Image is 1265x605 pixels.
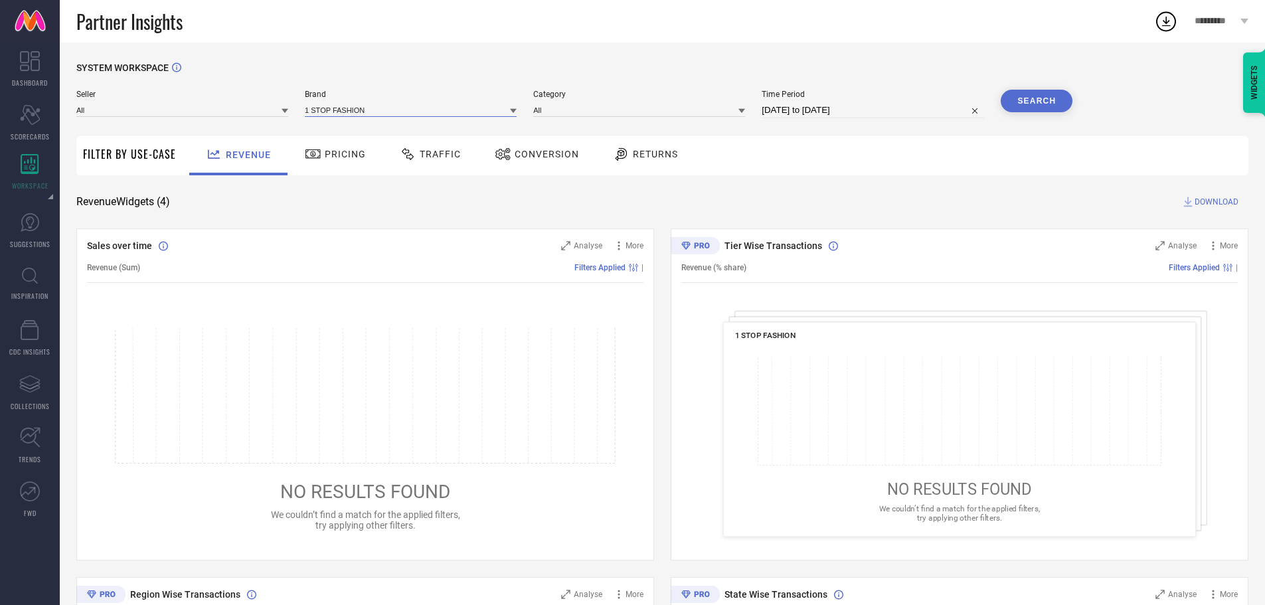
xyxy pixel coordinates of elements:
[83,146,176,162] span: Filter By Use-Case
[226,149,271,160] span: Revenue
[24,508,37,518] span: FWD
[76,195,170,209] span: Revenue Widgets ( 4 )
[420,149,461,159] span: Traffic
[1154,9,1178,33] div: Open download list
[626,590,643,599] span: More
[561,590,570,599] svg: Zoom
[1155,590,1165,599] svg: Zoom
[671,237,720,257] div: Premium
[87,263,140,272] span: Revenue (Sum)
[11,131,50,141] span: SCORECARDS
[887,480,1032,499] span: NO RESULTS FOUND
[1236,263,1238,272] span: |
[574,241,602,250] span: Analyse
[76,90,288,99] span: Seller
[724,240,822,251] span: Tier Wise Transactions
[1220,241,1238,250] span: More
[1001,90,1072,112] button: Search
[76,8,183,35] span: Partner Insights
[9,347,50,357] span: CDC INSIGHTS
[1168,590,1197,599] span: Analyse
[325,149,366,159] span: Pricing
[762,90,984,99] span: Time Period
[879,504,1040,522] span: We couldn’t find a match for the applied filters, try applying other filters.
[515,149,579,159] span: Conversion
[1168,241,1197,250] span: Analyse
[12,78,48,88] span: DASHBOARD
[1195,195,1238,209] span: DOWNLOAD
[130,589,240,600] span: Region Wise Transactions
[305,90,517,99] span: Brand
[11,401,50,411] span: COLLECTIONS
[633,149,678,159] span: Returns
[533,90,745,99] span: Category
[280,481,450,503] span: NO RESULTS FOUND
[19,454,41,464] span: TRENDS
[1155,241,1165,250] svg: Zoom
[87,240,152,251] span: Sales over time
[271,509,460,531] span: We couldn’t find a match for the applied filters, try applying other filters.
[574,590,602,599] span: Analyse
[76,62,169,73] span: SYSTEM WORKSPACE
[735,331,796,340] span: 1 STOP FASHION
[641,263,643,272] span: |
[10,239,50,249] span: SUGGESTIONS
[1169,263,1220,272] span: Filters Applied
[1220,590,1238,599] span: More
[12,181,48,191] span: WORKSPACE
[762,102,984,118] input: Select time period
[724,589,827,600] span: State Wise Transactions
[626,241,643,250] span: More
[11,291,48,301] span: INSPIRATION
[681,263,746,272] span: Revenue (% share)
[574,263,626,272] span: Filters Applied
[561,241,570,250] svg: Zoom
